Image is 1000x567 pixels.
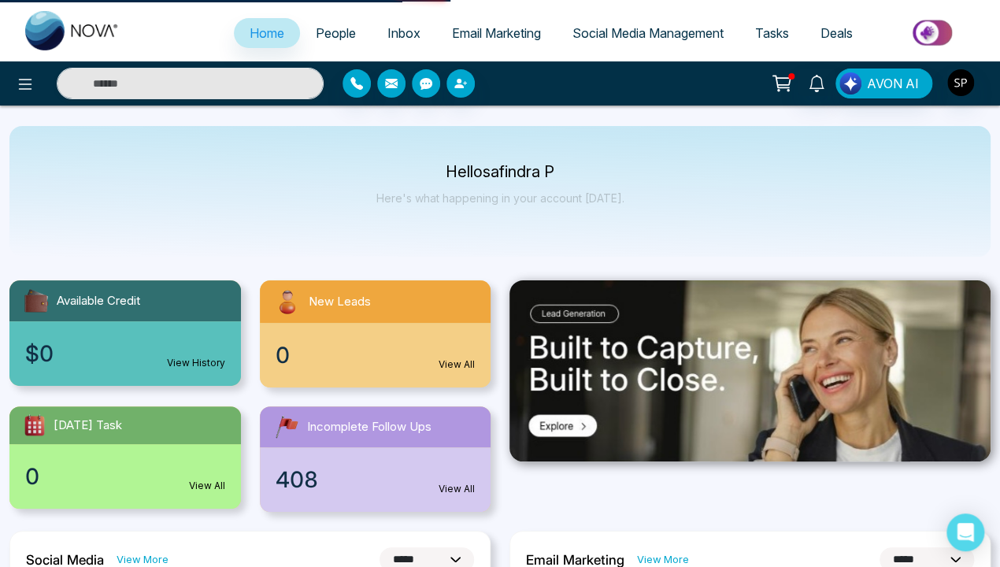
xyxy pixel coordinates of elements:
[25,11,120,50] img: Nova CRM Logo
[947,69,974,96] img: User Avatar
[835,69,932,98] button: AVON AI
[387,25,420,41] span: Inbox
[376,165,624,179] p: Hello safindra P
[307,418,431,436] span: Incomplete Follow Ups
[372,18,436,48] a: Inbox
[439,482,475,496] a: View All
[316,25,356,41] span: People
[557,18,739,48] a: Social Media Management
[234,18,300,48] a: Home
[436,18,557,48] a: Email Marketing
[22,287,50,315] img: availableCredit.svg
[867,74,919,93] span: AVON AI
[272,287,302,317] img: newLeads.svg
[117,552,169,567] a: View More
[805,18,869,48] a: Deals
[25,460,39,493] span: 0
[276,463,318,496] span: 408
[739,18,805,48] a: Tasks
[509,280,991,461] img: .
[250,280,501,387] a: New Leads0View All
[167,356,225,370] a: View History
[637,552,689,567] a: View More
[276,339,290,372] span: 0
[946,513,984,551] div: Open Intercom Messenger
[452,25,541,41] span: Email Marketing
[25,337,54,370] span: $0
[572,25,724,41] span: Social Media Management
[57,292,140,310] span: Available Credit
[839,72,861,94] img: Lead Flow
[309,293,371,311] span: New Leads
[272,413,301,441] img: followUps.svg
[439,358,475,372] a: View All
[876,15,991,50] img: Market-place.gif
[376,191,624,205] p: Here's what happening in your account [DATE].
[250,25,284,41] span: Home
[300,18,372,48] a: People
[820,25,853,41] span: Deals
[250,406,501,512] a: Incomplete Follow Ups408View All
[189,479,225,493] a: View All
[755,25,789,41] span: Tasks
[54,417,122,435] span: [DATE] Task
[22,413,47,438] img: todayTask.svg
